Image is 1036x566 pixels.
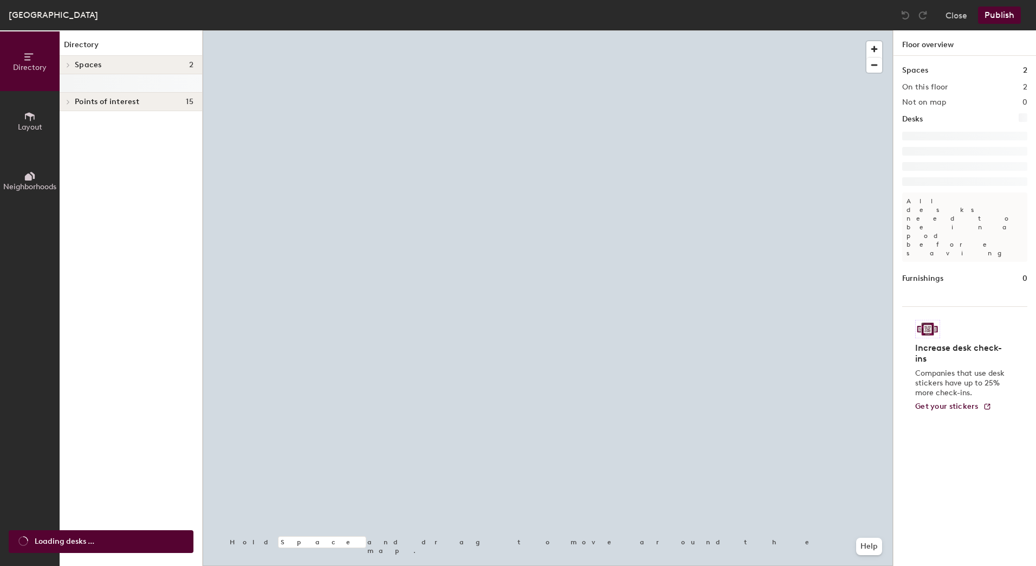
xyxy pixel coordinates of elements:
h1: 0 [1022,273,1027,285]
h2: On this floor [902,83,948,92]
span: Points of interest [75,98,139,106]
h1: Directory [60,39,202,56]
span: 15 [186,98,193,106]
h1: Furnishings [902,273,943,285]
h2: 2 [1023,83,1027,92]
span: Neighborhoods [3,182,56,191]
span: Layout [18,123,42,132]
span: Spaces [75,61,102,69]
h1: Spaces [902,65,928,76]
h4: Increase desk check-ins [915,343,1008,364]
img: Undo [900,10,911,21]
span: Directory [13,63,47,72]
button: Help [856,538,882,555]
img: Sticker logo [915,320,940,338]
h1: 2 [1023,65,1027,76]
span: 2 [189,61,193,69]
div: [GEOGRAPHIC_DATA] [9,8,98,22]
h2: Not on map [902,98,946,107]
button: Close [946,7,967,24]
img: Redo [917,10,928,21]
span: Get your stickers [915,402,979,411]
p: All desks need to be in a pod before saving [902,192,1027,262]
h2: 0 [1022,98,1027,107]
p: Companies that use desk stickers have up to 25% more check-ins. [915,369,1008,398]
button: Publish [978,7,1021,24]
h1: Desks [902,113,923,125]
h1: Floor overview [893,30,1036,56]
span: Loading desks ... [35,536,94,548]
a: Get your stickers [915,402,992,411]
